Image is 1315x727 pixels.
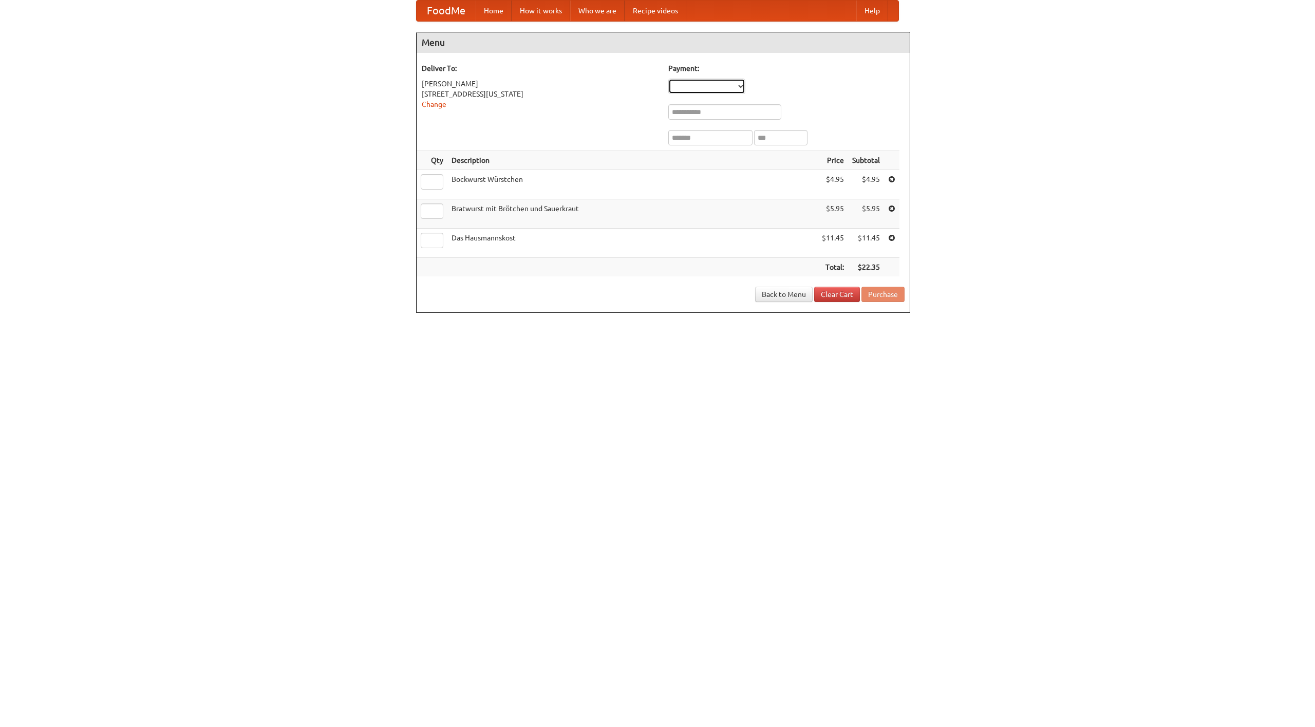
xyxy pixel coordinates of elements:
[447,199,818,229] td: Bratwurst mit Brötchen und Sauerkraut
[856,1,888,21] a: Help
[447,229,818,258] td: Das Hausmannskost
[848,199,884,229] td: $5.95
[848,151,884,170] th: Subtotal
[512,1,570,21] a: How it works
[814,287,860,302] a: Clear Cart
[848,170,884,199] td: $4.95
[570,1,625,21] a: Who we are
[422,100,446,108] a: Change
[818,151,848,170] th: Price
[422,63,658,73] h5: Deliver To:
[417,151,447,170] th: Qty
[848,229,884,258] td: $11.45
[818,229,848,258] td: $11.45
[422,89,658,99] div: [STREET_ADDRESS][US_STATE]
[755,287,813,302] a: Back to Menu
[668,63,905,73] h5: Payment:
[447,151,818,170] th: Description
[417,32,910,53] h4: Menu
[861,287,905,302] button: Purchase
[848,258,884,277] th: $22.35
[818,170,848,199] td: $4.95
[422,79,658,89] div: [PERSON_NAME]
[447,170,818,199] td: Bockwurst Würstchen
[818,258,848,277] th: Total:
[625,1,686,21] a: Recipe videos
[818,199,848,229] td: $5.95
[417,1,476,21] a: FoodMe
[476,1,512,21] a: Home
